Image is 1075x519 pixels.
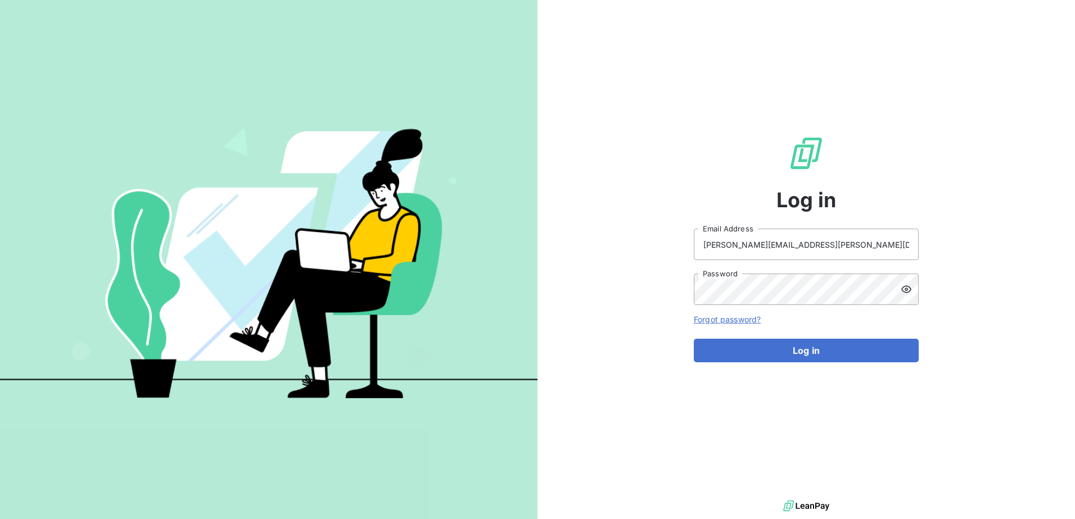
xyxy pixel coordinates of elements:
[694,315,761,324] a: Forgot password?
[776,185,837,215] span: Log in
[694,339,919,362] button: Log in
[694,229,919,260] input: placeholder
[788,135,824,171] img: LeanPay Logo
[783,498,829,515] img: logo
